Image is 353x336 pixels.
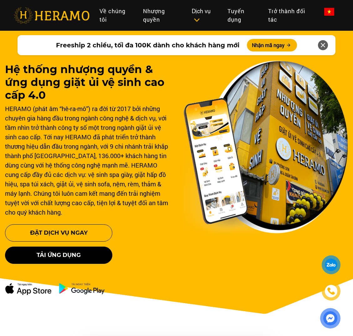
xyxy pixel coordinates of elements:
[138,4,187,26] a: Nhượng quyền
[183,61,348,234] img: banner
[323,283,340,300] a: phone-icon
[5,247,112,264] button: Tải ứng dụng
[263,4,319,26] a: Trở thành đối tác
[193,17,200,23] img: subToggleIcon
[56,40,239,50] span: Freeship 2 chiều, tối đa 100K dành cho khách hàng mới
[95,4,138,26] a: Về chúng tôi
[59,283,105,294] img: ch-dowload
[14,7,90,24] img: heramo-logo.png
[327,287,335,295] img: phone-icon
[5,104,170,217] div: HERAMO (phát âm “hê-ra-mô”) ra đời từ 2017 bởi những chuyên gia hàng đầu trong ngành công nghệ & ...
[5,283,51,295] img: apple-dowload
[5,224,112,242] button: Đặt Dịch Vụ Ngay
[223,4,263,26] a: Tuyển dụng
[192,7,217,24] div: Dịch vụ
[324,8,334,16] img: vn-flag.png
[5,63,170,101] h1: Hệ thống nhượng quyền & ứng dụng giặt ủi vệ sinh cao cấp 4.0
[247,39,297,51] button: Nhận mã ngay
